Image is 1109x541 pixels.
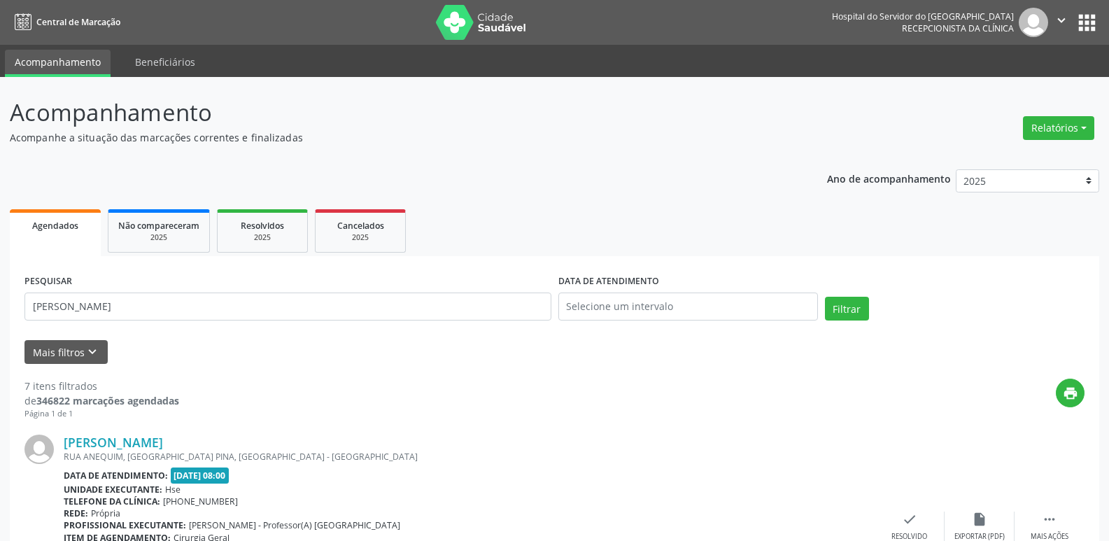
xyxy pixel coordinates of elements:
button: apps [1075,10,1099,35]
img: img [1019,8,1048,37]
i: print [1063,386,1078,401]
i: insert_drive_file [972,512,987,527]
div: de [24,393,179,408]
span: Resolvidos [241,220,284,232]
button: Relatórios [1023,116,1094,140]
p: Ano de acompanhamento [827,169,951,187]
b: Telefone da clínica: [64,496,160,507]
input: Selecione um intervalo [558,293,818,321]
b: Unidade executante: [64,484,162,496]
span: Hse [165,484,181,496]
p: Acompanhe a situação das marcações correntes e finalizadas [10,130,772,145]
button: print [1056,379,1085,407]
input: Nome, código do beneficiário ou CPF [24,293,551,321]
b: Profissional executante: [64,519,186,531]
b: Rede: [64,507,88,519]
div: RUA ANEQUIM, [GEOGRAPHIC_DATA] PINA, [GEOGRAPHIC_DATA] - [GEOGRAPHIC_DATA] [64,451,875,463]
strong: 346822 marcações agendadas [36,394,179,407]
button: Filtrar [825,297,869,321]
i: keyboard_arrow_down [85,344,100,360]
label: DATA DE ATENDIMENTO [558,271,659,293]
img: img [24,435,54,464]
a: Acompanhamento [5,50,111,77]
span: [DATE] 08:00 [171,468,229,484]
b: Data de atendimento: [64,470,168,482]
a: Central de Marcação [10,10,120,34]
span: Própria [91,507,120,519]
button:  [1048,8,1075,37]
span: [PHONE_NUMBER] [163,496,238,507]
button: Mais filtroskeyboard_arrow_down [24,340,108,365]
div: 2025 [227,232,297,243]
span: Não compareceram [118,220,199,232]
div: Página 1 de 1 [24,408,179,420]
span: Central de Marcação [36,16,120,28]
a: [PERSON_NAME] [64,435,163,450]
div: Hospital do Servidor do [GEOGRAPHIC_DATA] [832,10,1014,22]
i: check [902,512,917,527]
div: 2025 [118,232,199,243]
div: 7 itens filtrados [24,379,179,393]
i:  [1042,512,1057,527]
a: Beneficiários [125,50,205,74]
span: Agendados [32,220,78,232]
label: PESQUISAR [24,271,72,293]
div: 2025 [325,232,395,243]
span: Cancelados [337,220,384,232]
span: Recepcionista da clínica [902,22,1014,34]
span: [PERSON_NAME] - Professor(A) [GEOGRAPHIC_DATA] [189,519,400,531]
p: Acompanhamento [10,95,772,130]
i:  [1054,13,1069,28]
